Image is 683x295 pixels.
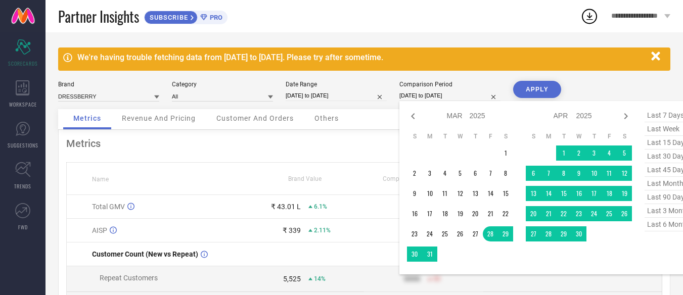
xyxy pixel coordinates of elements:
[92,226,107,234] span: AISP
[122,114,196,122] span: Revenue And Pricing
[14,182,31,190] span: TRENDS
[498,145,513,161] td: Sat Mar 01 2025
[498,132,513,140] th: Saturday
[452,132,468,140] th: Wednesday
[483,226,498,241] td: Fri Mar 28 2025
[571,186,586,201] td: Wed Apr 16 2025
[483,166,498,181] td: Fri Mar 07 2025
[437,166,452,181] td: Tue Mar 04 2025
[541,186,556,201] td: Mon Apr 14 2025
[452,206,468,221] td: Wed Mar 19 2025
[314,227,331,234] span: 2.11%
[541,132,556,140] th: Monday
[77,53,646,62] div: We're having trouble fetching data from [DATE] to [DATE]. Please try after sometime.
[437,226,452,241] td: Tue Mar 25 2025
[602,132,617,140] th: Friday
[283,226,301,234] div: ₹ 339
[602,145,617,161] td: Fri Apr 04 2025
[452,166,468,181] td: Wed Mar 05 2025
[556,166,571,181] td: Tue Apr 08 2025
[556,132,571,140] th: Tuesday
[571,206,586,221] td: Wed Apr 23 2025
[407,110,419,122] div: Previous month
[8,141,38,149] span: SUGGESTIONS
[571,132,586,140] th: Wednesday
[422,132,437,140] th: Monday
[399,81,500,88] div: Comparison Period
[422,186,437,201] td: Mon Mar 10 2025
[9,101,37,108] span: WORKSPACE
[18,223,28,231] span: FWD
[314,114,339,122] span: Others
[452,186,468,201] td: Wed Mar 12 2025
[483,186,498,201] td: Fri Mar 14 2025
[526,206,541,221] td: Sun Apr 20 2025
[541,226,556,241] td: Mon Apr 28 2025
[399,90,500,101] input: Select comparison period
[407,226,422,241] td: Sun Mar 23 2025
[556,186,571,201] td: Tue Apr 15 2025
[100,274,158,282] span: Repeat Customers
[586,145,602,161] td: Thu Apr 03 2025
[422,247,437,262] td: Mon Mar 31 2025
[468,186,483,201] td: Thu Mar 13 2025
[92,203,125,211] span: Total GMV
[433,275,440,282] span: 50
[92,176,109,183] span: Name
[286,90,387,101] input: Select date range
[617,186,632,201] td: Sat Apr 19 2025
[526,132,541,140] th: Sunday
[468,206,483,221] td: Thu Mar 20 2025
[437,186,452,201] td: Tue Mar 11 2025
[556,226,571,241] td: Tue Apr 29 2025
[145,14,191,21] span: SUBSCRIBE
[571,166,586,181] td: Wed Apr 09 2025
[483,132,498,140] th: Friday
[617,166,632,181] td: Sat Apr 12 2025
[404,275,420,283] div: 9999
[73,114,101,122] span: Metrics
[498,186,513,201] td: Sat Mar 15 2025
[498,166,513,181] td: Sat Mar 08 2025
[216,114,294,122] span: Customer And Orders
[571,145,586,161] td: Wed Apr 02 2025
[314,275,326,282] span: 14%
[541,166,556,181] td: Mon Apr 07 2025
[172,81,273,88] div: Category
[586,186,602,201] td: Thu Apr 17 2025
[8,60,38,67] span: SCORECARDS
[541,206,556,221] td: Mon Apr 21 2025
[407,247,422,262] td: Sun Mar 30 2025
[617,206,632,221] td: Sat Apr 26 2025
[526,186,541,201] td: Sun Apr 13 2025
[602,206,617,221] td: Fri Apr 25 2025
[468,166,483,181] td: Thu Mar 06 2025
[556,145,571,161] td: Tue Apr 01 2025
[580,7,599,25] div: Open download list
[571,226,586,241] td: Wed Apr 30 2025
[58,6,139,27] span: Partner Insights
[468,132,483,140] th: Thursday
[283,275,301,283] div: 5,525
[437,132,452,140] th: Tuesday
[586,166,602,181] td: Thu Apr 10 2025
[207,14,222,21] span: PRO
[468,226,483,241] td: Thu Mar 27 2025
[498,226,513,241] td: Sat Mar 29 2025
[586,206,602,221] td: Thu Apr 24 2025
[407,186,422,201] td: Sun Mar 09 2025
[58,81,159,88] div: Brand
[620,110,632,122] div: Next month
[314,203,327,210] span: 6.1%
[422,206,437,221] td: Mon Mar 17 2025
[286,81,387,88] div: Date Range
[617,145,632,161] td: Sat Apr 05 2025
[271,203,301,211] div: ₹ 43.01 L
[422,226,437,241] td: Mon Mar 24 2025
[288,175,322,182] span: Brand Value
[586,132,602,140] th: Thursday
[602,186,617,201] td: Fri Apr 18 2025
[92,250,198,258] span: Customer Count (New vs Repeat)
[452,226,468,241] td: Wed Mar 26 2025
[144,8,227,24] a: SUBSCRIBEPRO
